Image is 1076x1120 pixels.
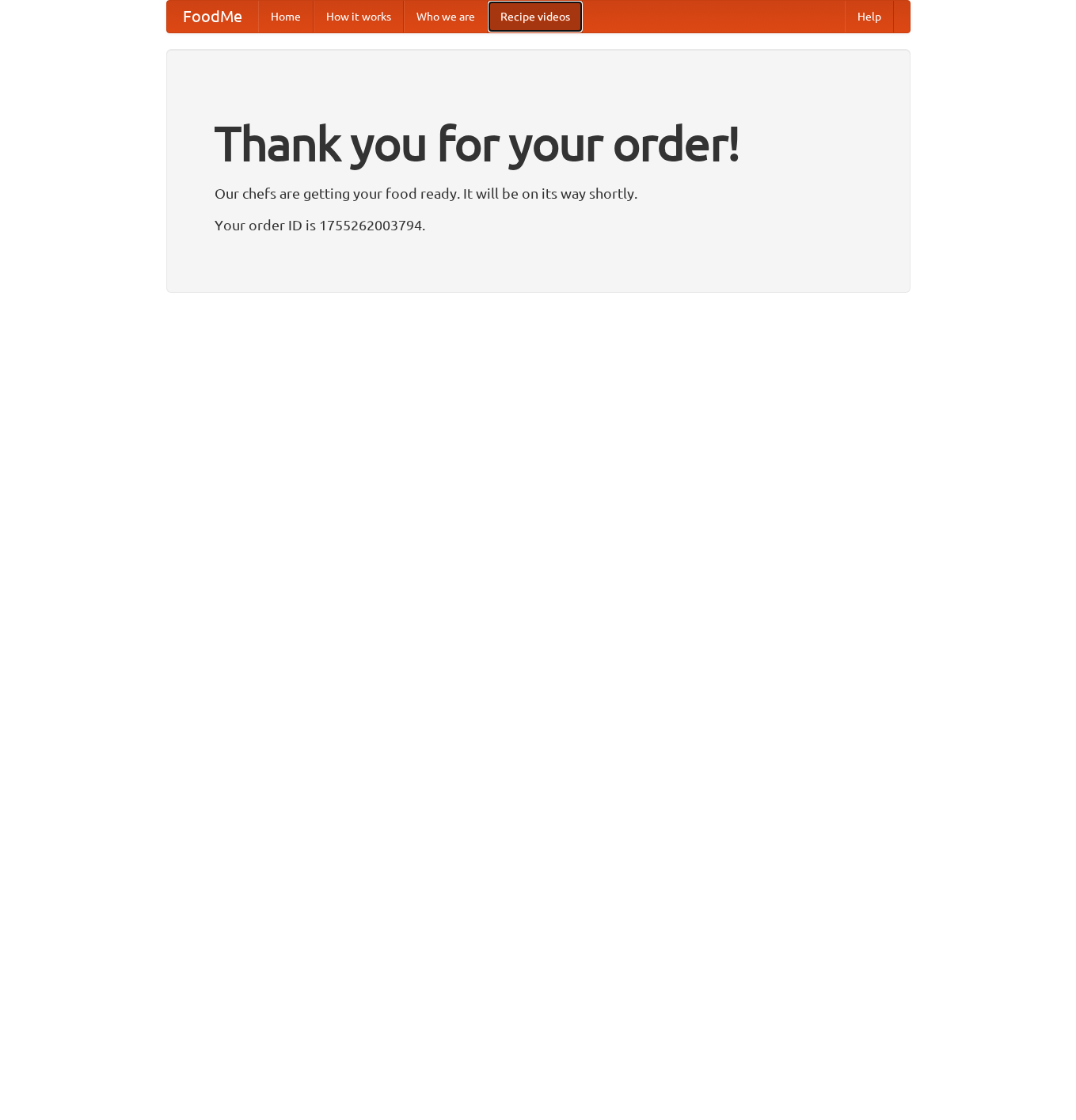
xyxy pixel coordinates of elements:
[215,181,862,205] p: Our chefs are getting your food ready. It will be on its way shortly.
[215,105,862,181] h1: Thank you for your order!
[167,1,258,32] a: FoodMe
[314,1,404,32] a: How it works
[488,1,583,32] a: Recipe videos
[258,1,314,32] a: Home
[845,1,894,32] a: Help
[404,1,488,32] a: Who we are
[215,213,862,237] p: Your order ID is 1755262003794.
